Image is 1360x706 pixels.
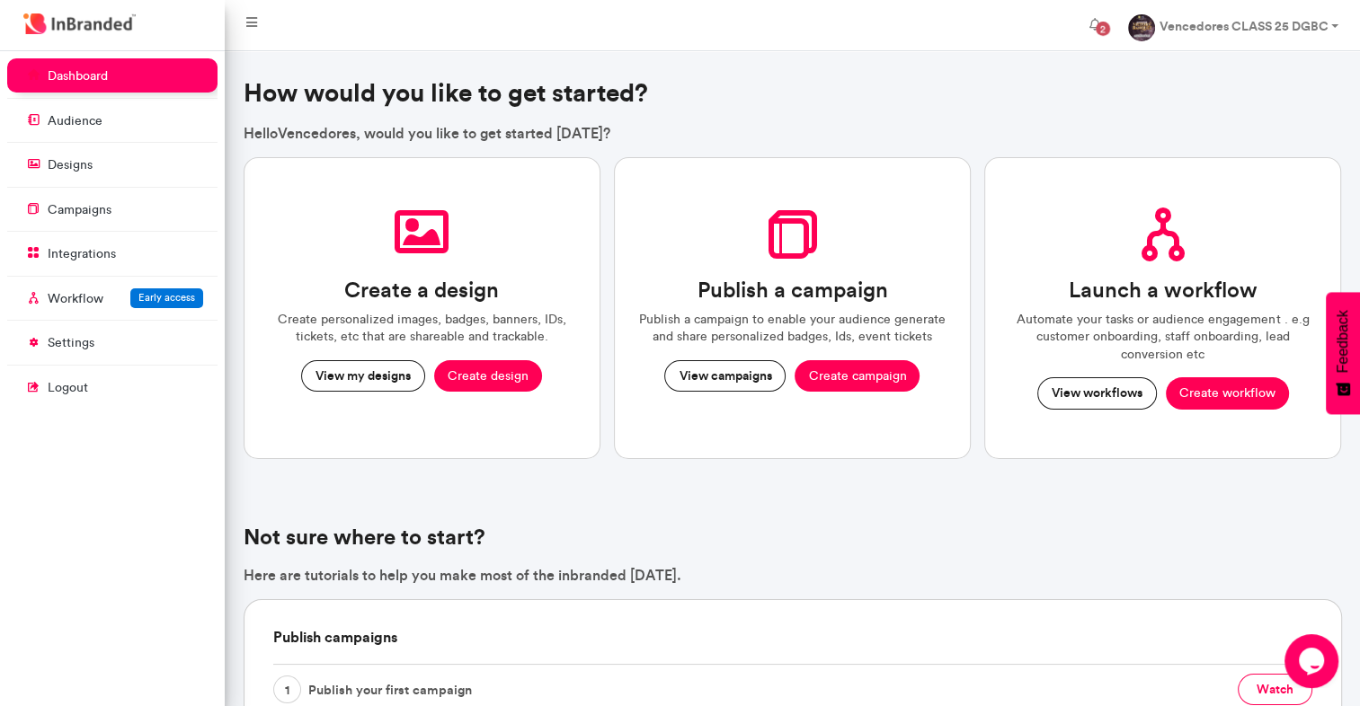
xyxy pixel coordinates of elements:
button: View workflows [1037,377,1157,410]
img: InBranded Logo [19,9,140,39]
button: View campaigns [664,360,786,393]
span: Early access [138,291,195,304]
span: 1 [273,675,301,703]
p: Publish a campaign to enable your audience generate and share personalized badges, Ids, event tic... [636,311,948,346]
p: logout [48,379,88,397]
strong: Vencedores CLASS 25 DGBC [1159,18,1328,34]
img: profile dp [1128,14,1155,41]
a: Vencedores CLASS 25 DGBC [1114,7,1353,43]
a: integrations [7,236,218,270]
p: audience [48,112,102,130]
p: integrations [48,245,116,263]
a: WorkflowEarly access [7,281,218,315]
a: audience [7,103,218,137]
h4: Not sure where to start? [244,525,1342,551]
button: Create design [434,360,542,393]
h3: Launch a workflow [1069,278,1258,304]
h3: How would you like to get started? [244,78,1342,109]
a: campaigns [7,192,218,226]
span: 2 [1096,22,1110,36]
button: View my designs [301,360,425,393]
p: dashboard [48,67,108,85]
button: watch [1238,674,1312,705]
button: Feedback - Show survey [1326,292,1360,414]
p: Hello Vencedores , would you like to get started [DATE]? [244,123,1342,143]
iframe: chat widget [1284,634,1342,688]
a: dashboard [7,58,218,93]
a: designs [7,147,218,181]
p: Workflow [48,290,103,308]
p: campaigns [48,201,111,219]
h3: Create a design [344,278,499,304]
button: 2 [1074,7,1114,43]
p: Here are tutorials to help you make most of the inbranded [DATE]. [244,565,1342,585]
button: Create campaign [795,360,920,393]
span: Feedback [1335,310,1351,373]
p: Create personalized images, badges, banners, IDs, tickets, etc that are shareable and trackable. [266,311,578,346]
h6: Publish campaigns [273,600,1312,664]
button: Create workflow [1166,377,1289,410]
h3: Publish a campaign [697,278,887,304]
p: Automate your tasks or audience engagement . e.g customer onboarding, staff onboarding, lead conv... [1007,311,1319,364]
p: designs [48,156,93,174]
a: settings [7,325,218,359]
p: settings [48,334,94,352]
span: Publish your first campaign [308,675,472,703]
